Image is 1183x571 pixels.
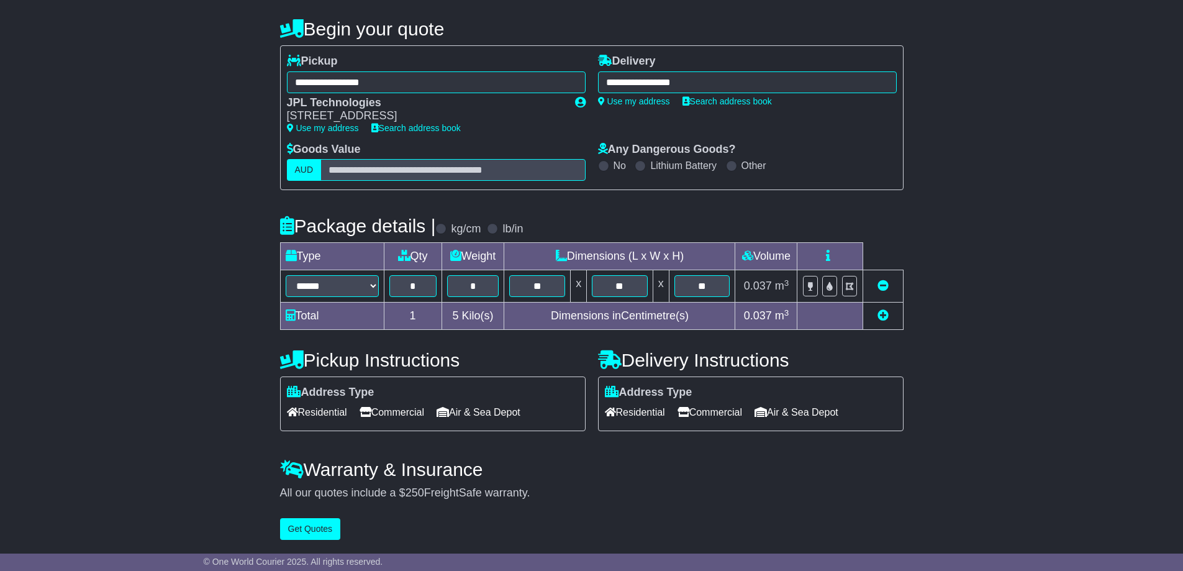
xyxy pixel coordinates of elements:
td: Dimensions in Centimetre(s) [504,303,735,330]
span: 0.037 [744,280,772,292]
td: Kilo(s) [442,303,504,330]
label: No [614,160,626,171]
h4: Begin your quote [280,19,904,39]
a: Search address book [682,96,772,106]
td: Weight [442,243,504,270]
span: Residential [287,403,347,422]
label: Any Dangerous Goods? [598,143,736,157]
a: Use my address [287,123,359,133]
label: Pickup [287,55,338,68]
sup: 3 [784,278,789,288]
span: Air & Sea Depot [437,403,520,422]
h4: Package details | [280,216,436,236]
h4: Warranty & Insurance [280,459,904,480]
span: Air & Sea Depot [755,403,838,422]
td: Total [280,303,384,330]
td: Dimensions (L x W x H) [504,243,735,270]
td: x [653,270,669,303]
td: x [571,270,587,303]
td: Qty [384,243,442,270]
label: kg/cm [451,222,481,236]
label: Address Type [605,386,692,400]
a: Add new item [877,309,889,322]
label: lb/in [502,222,523,236]
span: m [775,280,789,292]
sup: 3 [784,308,789,317]
a: Use my address [598,96,670,106]
label: Other [741,160,766,171]
span: m [775,309,789,322]
button: Get Quotes [280,518,341,540]
h4: Pickup Instructions [280,350,586,370]
span: © One World Courier 2025. All rights reserved. [204,557,383,567]
label: Goods Value [287,143,361,157]
h4: Delivery Instructions [598,350,904,370]
label: AUD [287,159,322,181]
span: 0.037 [744,309,772,322]
div: All our quotes include a $ FreightSafe warranty. [280,486,904,500]
span: Commercial [360,403,424,422]
label: Delivery [598,55,656,68]
a: Search address book [371,123,461,133]
div: [STREET_ADDRESS] [287,109,563,123]
label: Lithium Battery [650,160,717,171]
label: Address Type [287,386,374,400]
a: Remove this item [877,280,889,292]
span: 250 [406,486,424,499]
span: Residential [605,403,665,422]
td: 1 [384,303,442,330]
div: JPL Technologies [287,96,563,110]
td: Type [280,243,384,270]
span: Commercial [678,403,742,422]
span: 5 [452,309,458,322]
td: Volume [735,243,797,270]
